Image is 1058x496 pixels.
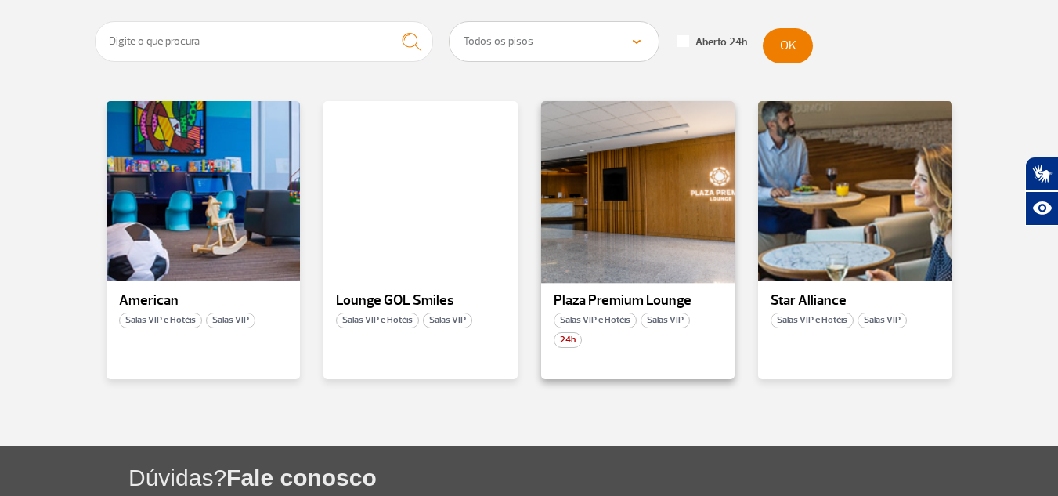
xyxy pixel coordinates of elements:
button: Abrir tradutor de língua de sinais. [1025,157,1058,191]
p: Plaza Premium Lounge [554,293,723,309]
span: Fale conosco [226,465,377,491]
input: Digite o que procura [95,21,434,62]
p: American [119,293,288,309]
div: Plugin de acessibilidade da Hand Talk. [1025,157,1058,226]
span: Salas VIP e Hotéis [119,313,202,328]
h1: Dúvidas? [128,462,1058,494]
p: Lounge GOL Smiles [336,293,505,309]
span: Salas VIP e Hotéis [771,313,854,328]
span: Salas VIP [641,313,690,328]
button: OK [763,28,813,63]
span: 24h [554,332,582,348]
label: Aberto 24h [677,35,747,49]
p: Star Alliance [771,293,940,309]
span: Salas VIP [423,313,472,328]
button: Abrir recursos assistivos. [1025,191,1058,226]
span: Salas VIP [858,313,907,328]
span: Salas VIP e Hotéis [554,313,637,328]
span: Salas VIP [206,313,255,328]
span: Salas VIP e Hotéis [336,313,419,328]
